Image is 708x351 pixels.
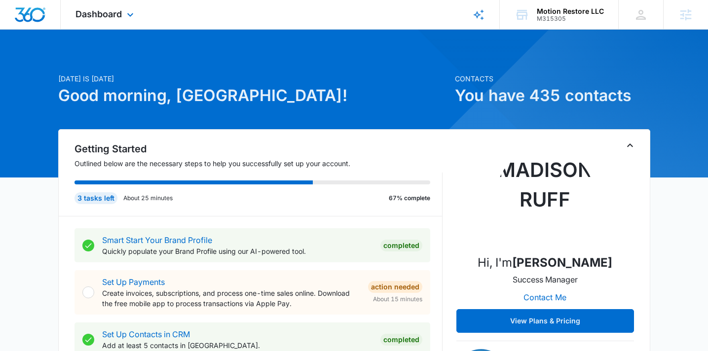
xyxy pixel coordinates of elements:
[380,240,422,251] div: Completed
[102,235,212,245] a: Smart Start Your Brand Profile
[456,309,634,333] button: View Plans & Pricing
[478,254,612,272] p: Hi, I'm
[16,26,24,34] img: website_grey.svg
[514,285,576,309] button: Contact Me
[98,57,106,65] img: tab_keywords_by_traffic_grey.svg
[624,140,636,151] button: Toggle Collapse
[102,277,165,287] a: Set Up Payments
[75,158,443,169] p: Outlined below are the necessary steps to help you successfully set up your account.
[102,340,373,351] p: Add at least 5 contacts in [GEOGRAPHIC_DATA].
[389,194,430,203] p: 67% complete
[37,58,88,65] div: Domain Overview
[75,192,117,204] div: 3 tasks left
[75,9,122,19] span: Dashboard
[368,281,422,293] div: Action Needed
[102,246,373,256] p: Quickly populate your Brand Profile using our AI-powered tool.
[537,15,604,22] div: account id
[512,255,612,270] strong: [PERSON_NAME]
[102,288,360,309] p: Create invoices, subscriptions, and process one-time sales online. Download the free mobile app t...
[58,84,449,107] h1: Good morning, [GEOGRAPHIC_DATA]!
[537,7,604,15] div: account name
[26,26,109,34] div: Domain: [DOMAIN_NAME]
[513,274,578,285] p: Success Manager
[123,194,173,203] p: About 25 minutes
[380,334,422,346] div: Completed
[109,58,166,65] div: Keywords by Traffic
[455,84,650,107] h1: You have 435 contacts
[102,329,190,339] a: Set Up Contacts in CRM
[75,141,443,156] h2: Getting Started
[496,147,595,246] img: Madison Ruff
[373,295,422,304] span: About 15 minutes
[455,73,650,84] p: Contacts
[28,16,48,24] div: v 4.0.25
[16,16,24,24] img: logo_orange.svg
[58,73,449,84] p: [DATE] is [DATE]
[27,57,35,65] img: tab_domain_overview_orange.svg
